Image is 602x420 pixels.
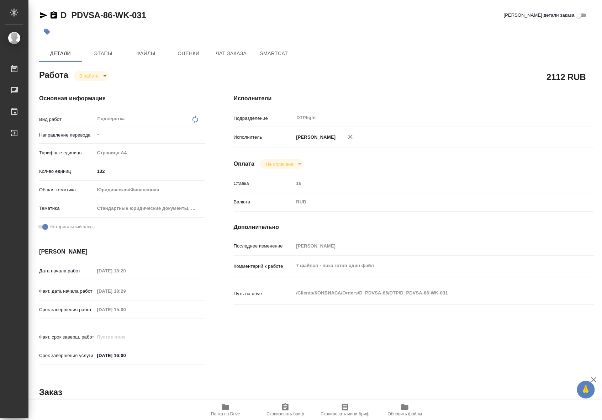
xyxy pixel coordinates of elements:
p: [PERSON_NAME] [294,134,336,141]
h2: 2112 RUB [547,71,586,83]
input: Пустое поле [95,286,157,296]
textarea: /Clients/КОНВИАСА/Orders/D_PDVSA-86/DTP/D_PDVSA-86-WK-031 [294,287,564,299]
span: SmartCat [257,49,291,58]
span: Скопировать мини-бриф [321,411,369,416]
div: RUB [294,196,564,208]
span: Папка на Drive [211,411,240,416]
button: Скопировать ссылку [49,11,58,20]
div: Стандартные юридические документы, договоры, уставы [95,202,205,214]
span: Чат заказа [214,49,248,58]
span: 🙏 [580,382,592,397]
button: Скопировать ссылку для ЯМессенджера [39,11,48,20]
button: Не оплачена [264,161,295,167]
input: Пустое поле [294,241,564,251]
span: Нотариальный заказ [49,223,95,230]
p: Кол-во единиц [39,168,95,175]
p: Подразделение [234,115,294,122]
h4: Дополнительно [234,223,594,232]
textarea: 7 файлов - пока готов один файл [294,260,564,272]
h4: [PERSON_NAME] [39,248,205,256]
span: Оценки [171,49,206,58]
p: Исполнитель [234,134,294,141]
span: Детали [43,49,78,58]
div: Юридическая/Финансовая [95,184,205,196]
p: Путь на drive [234,290,294,297]
div: В работе [260,159,304,169]
p: Ставка [234,180,294,187]
span: Скопировать бриф [266,411,304,416]
p: Направление перевода [39,132,95,139]
p: Срок завершения услуги [39,352,95,359]
button: Добавить тэг [39,24,55,39]
button: 🙏 [577,381,595,399]
h2: Работа [39,68,68,81]
div: Страница А4 [95,147,205,159]
input: Пустое поле [294,178,564,188]
input: Пустое поле [95,332,157,342]
p: Срок завершения работ [39,306,95,313]
a: D_PDVSA-86-WK-031 [60,10,146,20]
p: Факт. срок заверш. работ [39,334,95,341]
h4: Основная информация [39,94,205,103]
p: Тематика [39,205,95,212]
span: Этапы [86,49,120,58]
button: Удалить исполнителя [343,129,358,145]
input: ✎ Введи что-нибудь [95,350,157,361]
p: Валюта [234,198,294,206]
button: В работе [77,73,101,79]
span: Файлы [129,49,163,58]
span: [PERSON_NAME] детали заказа [504,12,575,19]
button: Папка на Drive [196,400,255,420]
p: Факт. дата начала работ [39,288,95,295]
p: Комментарий к работе [234,263,294,270]
h4: Оплата [234,160,255,168]
p: Последнее изменение [234,243,294,250]
p: Тарифные единицы [39,149,95,156]
button: Скопировать бриф [255,400,315,420]
h2: Заказ [39,387,62,398]
input: Пустое поле [95,304,157,315]
span: Обновить файлы [388,411,422,416]
div: В работе [74,71,109,81]
p: Дата начала работ [39,267,95,275]
input: Пустое поле [95,266,157,276]
p: Вид работ [39,116,95,123]
p: Общая тематика [39,186,95,193]
input: ✎ Введи что-нибудь [95,166,205,176]
h4: Исполнители [234,94,594,103]
button: Обновить файлы [375,400,435,420]
button: Скопировать мини-бриф [315,400,375,420]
